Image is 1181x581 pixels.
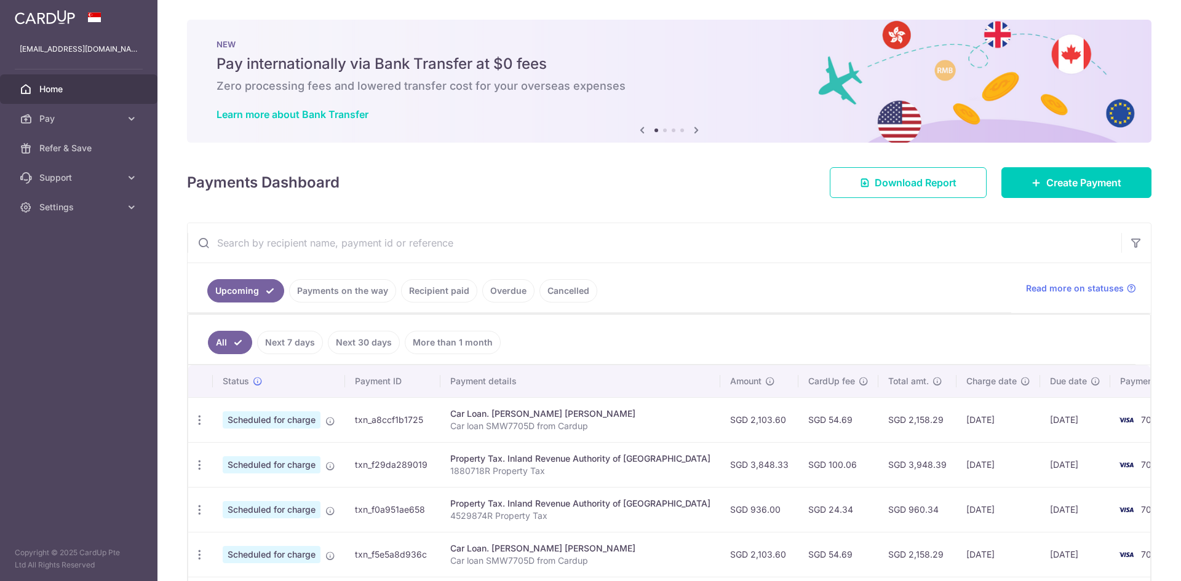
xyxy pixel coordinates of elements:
span: 7030 [1141,414,1163,425]
td: SGD 936.00 [720,487,798,532]
a: Learn more about Bank Transfer [217,108,368,121]
span: Read more on statuses [1026,282,1124,294]
img: Bank transfer banner [187,20,1151,143]
span: Settings [39,201,121,213]
div: Car Loan. [PERSON_NAME] [PERSON_NAME] [450,542,710,555]
td: SGD 24.34 [798,487,878,532]
span: Download Report [875,175,956,190]
a: Recipient paid [401,279,477,302]
td: SGD 2,103.60 [720,532,798,577]
td: [DATE] [1040,397,1110,442]
td: SGD 54.69 [798,532,878,577]
h6: Zero processing fees and lowered transfer cost for your overseas expenses [217,79,1122,93]
span: Scheduled for charge [223,501,320,518]
span: Scheduled for charge [223,411,320,429]
td: SGD 2,158.29 [878,532,956,577]
td: txn_f5e5a8d936c [345,532,440,577]
a: Upcoming [207,279,284,302]
td: txn_a8ccf1b1725 [345,397,440,442]
span: Total amt. [888,375,929,387]
p: 1880718R Property Tax [450,465,710,477]
div: Car Loan. [PERSON_NAME] [PERSON_NAME] [450,408,710,420]
td: [DATE] [956,397,1040,442]
td: SGD 54.69 [798,397,878,442]
span: CardUp fee [808,375,855,387]
h5: Pay internationally via Bank Transfer at $0 fees [217,54,1122,74]
p: 4529874R Property Tax [450,510,710,522]
input: Search by recipient name, payment id or reference [188,223,1121,263]
td: [DATE] [956,487,1040,532]
td: [DATE] [956,442,1040,487]
a: Next 7 days [257,331,323,354]
a: More than 1 month [405,331,501,354]
span: Scheduled for charge [223,456,320,473]
a: Next 30 days [328,331,400,354]
p: Car loan SMW7705D from Cardup [450,420,710,432]
span: Pay [39,113,121,125]
a: All [208,331,252,354]
img: Bank Card [1114,457,1139,472]
span: Charge date [966,375,1017,387]
span: Amount [730,375,761,387]
td: SGD 3,948.39 [878,442,956,487]
p: NEW [217,39,1122,49]
td: [DATE] [1040,487,1110,532]
a: Payments on the way [289,279,396,302]
th: Payment details [440,365,720,397]
p: Car loan SMW7705D from Cardup [450,555,710,567]
div: Property Tax. Inland Revenue Authority of [GEOGRAPHIC_DATA] [450,453,710,465]
span: Home [39,83,121,95]
a: Download Report [830,167,987,198]
span: 7030 [1141,459,1163,470]
div: Property Tax. Inland Revenue Authority of [GEOGRAPHIC_DATA] [450,497,710,510]
img: Bank Card [1114,502,1139,517]
img: CardUp [15,10,75,25]
td: SGD 2,158.29 [878,397,956,442]
td: SGD 2,103.60 [720,397,798,442]
span: Create Payment [1046,175,1121,190]
td: [DATE] [956,532,1040,577]
td: SGD 960.34 [878,487,956,532]
span: Scheduled for charge [223,546,320,563]
p: [EMAIL_ADDRESS][DOMAIN_NAME] [20,43,138,55]
span: Due date [1050,375,1087,387]
td: [DATE] [1040,442,1110,487]
span: Status [223,375,249,387]
a: Overdue [482,279,535,302]
td: txn_f0a951ae658 [345,487,440,532]
span: 7030 [1141,504,1163,515]
span: Refer & Save [39,142,121,154]
td: [DATE] [1040,532,1110,577]
td: SGD 100.06 [798,442,878,487]
img: Bank Card [1114,413,1139,427]
span: Support [39,172,121,184]
a: Create Payment [1001,167,1151,198]
th: Payment ID [345,365,440,397]
a: Cancelled [539,279,597,302]
td: SGD 3,848.33 [720,442,798,487]
a: Read more on statuses [1026,282,1136,294]
h4: Payments Dashboard [187,172,340,194]
td: txn_f29da289019 [345,442,440,487]
iframe: Opens a widget where you can find more information [1102,544,1169,575]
